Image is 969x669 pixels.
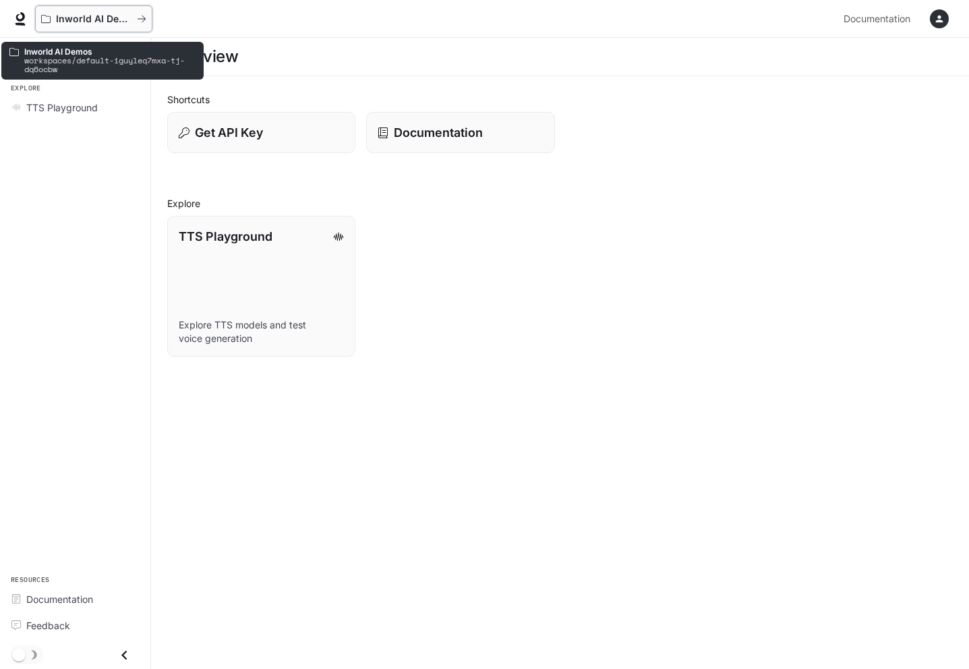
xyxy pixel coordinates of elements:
button: All workspaces [35,5,152,32]
p: Documentation [394,123,483,142]
p: Inworld AI Demos [56,13,131,25]
button: Get API Key [167,112,355,153]
p: Inworld AI Demos [24,47,196,56]
button: Close drawer [109,641,140,669]
span: TTS Playground [26,100,98,115]
p: TTS Playground [179,227,272,245]
a: Documentation [366,112,554,153]
span: Dark mode toggle [12,647,26,662]
a: Documentation [838,5,920,32]
a: Documentation [5,587,145,611]
a: Feedback [5,614,145,637]
h2: Explore [167,196,953,210]
p: Explore TTS models and test voice generation [179,318,344,345]
a: TTS Playground [5,96,145,119]
p: Get API Key [195,123,263,142]
p: workspaces/default-iguyleq7mxa-tj-dq6ocbw [24,56,196,74]
h2: Shortcuts [167,92,953,107]
span: Feedback [26,618,70,633]
span: Documentation [844,11,910,28]
span: Documentation [26,592,93,606]
a: TTS PlaygroundExplore TTS models and test voice generation [167,216,355,357]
